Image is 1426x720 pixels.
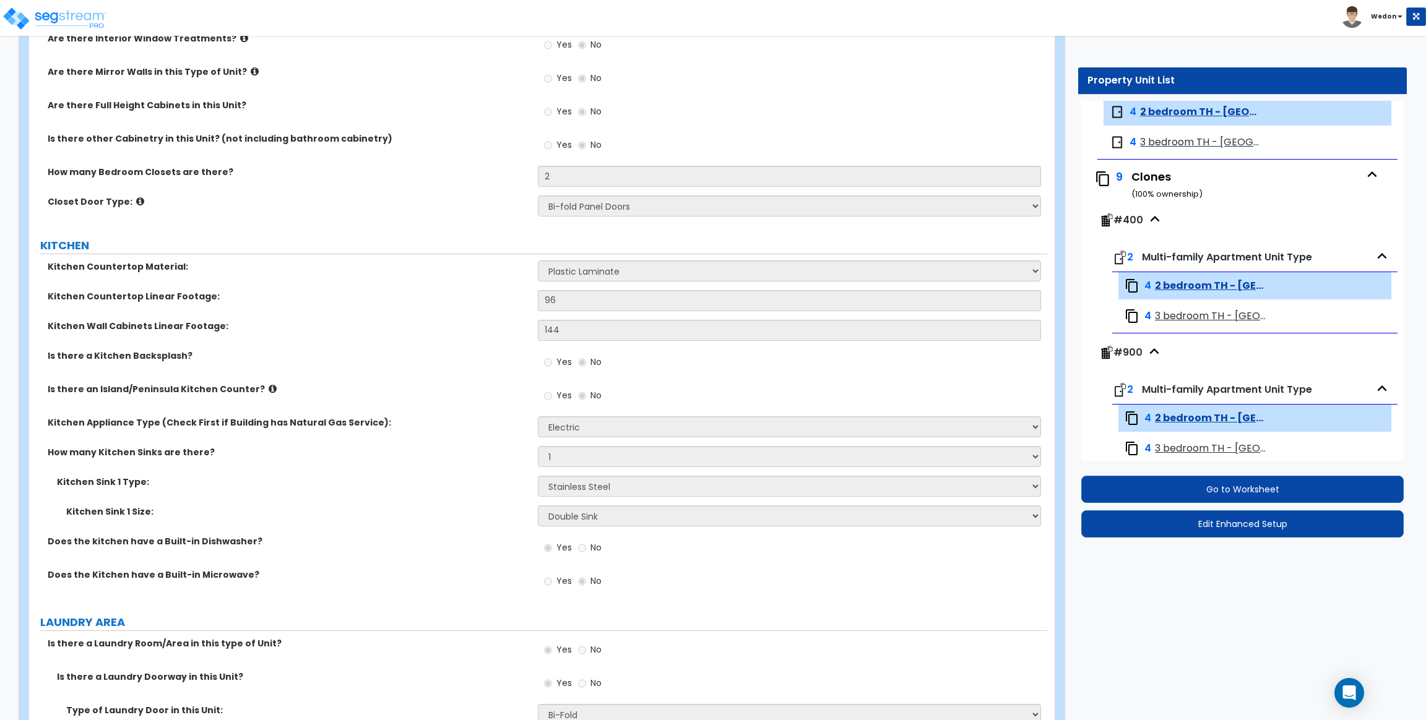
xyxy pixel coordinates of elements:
[556,38,572,51] span: Yes
[578,541,586,555] input: No
[1155,279,1268,293] span: 2 bedroom TH - Ozark
[544,139,552,152] input: Yes
[1144,279,1151,293] span: 4
[1144,411,1151,426] span: 4
[1127,382,1133,396] span: 2
[136,197,144,206] i: click for more info!
[1155,442,1268,456] span: 3 bedroom TH - Pinnacle
[240,33,248,43] i: click for more info!
[556,677,572,689] span: Yes
[48,349,529,362] label: Is there a Kitchen Backsplash?
[57,671,529,683] label: Is there a Laundry Doorway in this Unit?
[556,105,572,118] span: Yes
[556,356,572,368] span: Yes
[590,105,602,118] span: No
[1099,213,1113,228] img: clone-building.svg
[544,541,552,555] input: Yes
[48,166,529,178] label: How many Bedroom Closets are there?
[1371,12,1396,21] b: Wedon
[556,643,572,656] span: Yes
[1334,678,1364,708] div: Open Intercom Messenger
[66,505,529,518] label: Kitchen Sink 1 Size:
[1142,382,1312,396] span: Multi-family Apartment Unit Type
[1142,250,1312,264] span: Multi-family Apartment Unit Type
[590,38,602,51] span: No
[57,476,529,488] label: Kitchen Sink 1 Type:
[48,32,529,45] label: Are there Interior Window Treatments?
[544,38,552,52] input: Yes
[48,535,529,547] label: Does the kitchen have a Built-in Dishwasher?
[48,132,529,145] label: Is there other Cabinetry in this Unit? (not including bathroom cabinetry)
[544,643,552,657] input: Yes
[1140,135,1261,150] span: 3 bedroom TH - Pinnacle
[578,389,586,403] input: No
[590,389,602,401] span: No
[544,575,552,588] input: Yes
[578,677,586,690] input: No
[556,139,572,151] span: Yes
[1113,213,1143,227] span: #400
[1155,411,1268,426] span: 2 bedroom TH - Ozark
[48,568,529,581] label: Does the Kitchen have a Built-in Microwave?
[578,105,586,119] input: No
[578,72,586,85] input: No
[590,139,602,151] span: No
[40,238,1047,254] label: KITCHEN
[1140,105,1261,119] span: 2 bedroom TH - Ozark
[544,72,552,85] input: Yes
[48,290,529,302] label: Kitchen Countertop Linear Footage:
[66,704,529,716] label: Type of Laundry Door in this Unit:
[544,105,552,119] input: Yes
[1144,442,1151,456] span: 4
[1112,251,1127,265] img: clone-roomtype.svg
[544,356,552,369] input: Yes
[556,72,572,84] span: Yes
[48,446,529,458] label: How many Kitchen Sinks are there?
[40,614,1047,630] label: LAUNDRY AREA
[48,416,529,429] label: Kitchen Appliance Type (Check First if Building has Natural Gas Service):
[578,575,586,588] input: No
[1125,278,1139,293] img: clone.svg
[1110,105,1125,119] img: door.png
[590,72,602,84] span: No
[544,389,552,403] input: Yes
[48,66,529,78] label: Are there Mirror Walls in this Type of Unit?
[1155,309,1268,324] span: 3 bedroom TH - Pinnacle
[1130,135,1136,150] span: 4
[1127,250,1133,264] span: 2
[578,139,586,152] input: No
[556,575,572,587] span: Yes
[544,677,552,690] input: Yes
[1099,346,1113,361] img: clone-building.svg
[1113,345,1143,359] span: #900
[48,99,529,111] label: Are there Full Height Cabinets in this Unit?
[1087,74,1398,88] div: Property Unit List
[1095,171,1111,187] img: clone.svg
[1131,188,1203,200] small: ( 100 % ownership)
[48,320,529,332] label: Kitchen Wall Cabinets Linear Footage:
[1131,169,1360,200] div: Clones
[1110,135,1125,150] img: door.png
[590,677,602,689] span: No
[48,260,529,273] label: Kitchen Countertop Material:
[1081,476,1404,503] button: Go to Worksheet
[578,356,586,369] input: No
[2,6,107,31] img: logo_pro_r.png
[48,383,529,395] label: Is there an Island/Peninsula Kitchen Counter?
[269,384,277,393] i: click for more info!
[48,637,529,649] label: Is there a Laundry Room/Area in this type of Unit?
[556,389,572,401] span: Yes
[1341,6,1363,28] img: avatar.png
[590,575,602,587] span: No
[251,67,259,76] i: click for more info!
[1116,169,1123,184] span: 9
[1081,510,1404,538] button: Edit Enhanced Setup
[1112,383,1127,398] img: clone-roomtype.svg
[590,356,602,368] span: No
[1125,411,1139,426] img: clone.svg
[556,541,572,554] span: Yes
[1125,441,1139,456] img: clone.svg
[578,38,586,52] input: No
[1125,309,1139,324] img: clone.svg
[578,643,586,657] input: No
